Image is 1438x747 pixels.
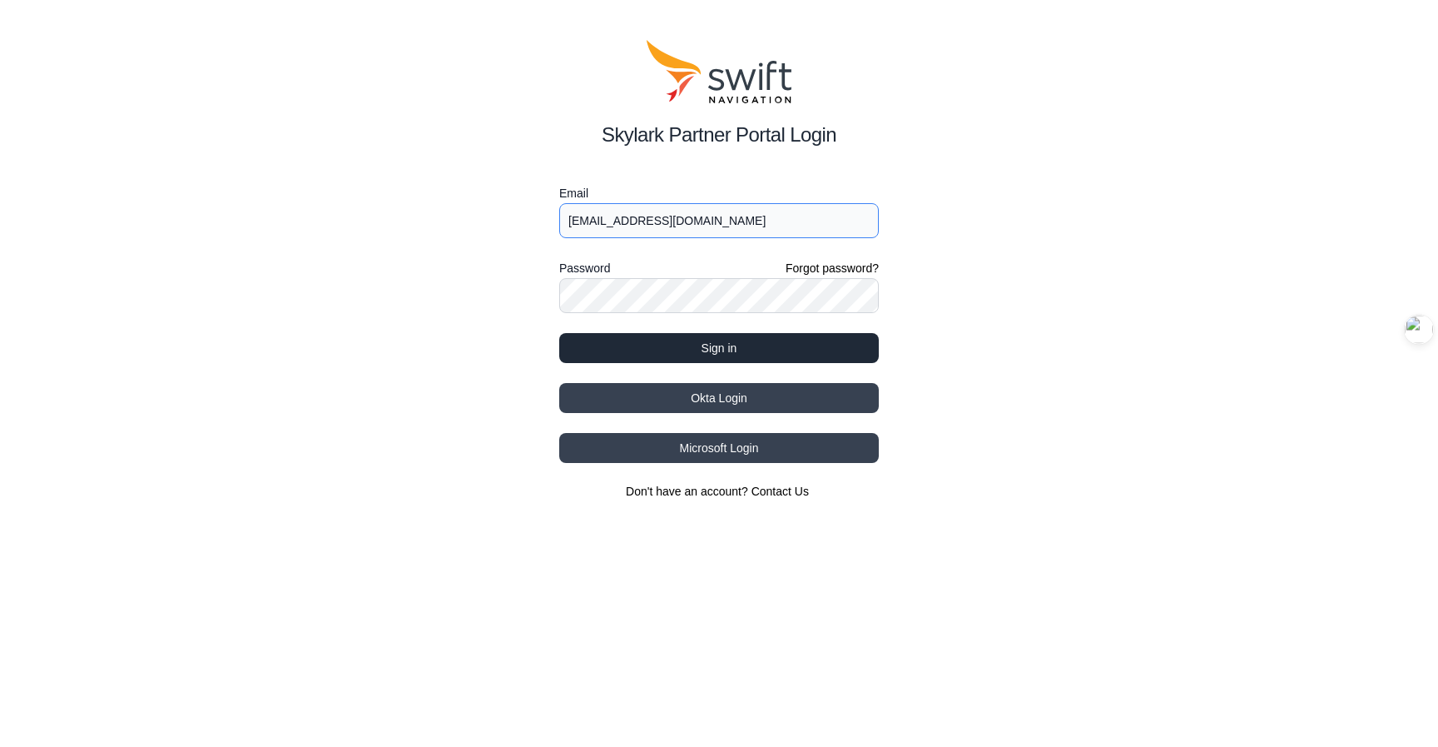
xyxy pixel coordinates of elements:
[786,260,879,276] a: Forgot password?
[559,433,879,463] button: Microsoft Login
[559,183,879,203] label: Email
[559,383,879,413] button: Okta Login
[751,485,809,498] a: Contact Us
[559,483,879,500] section: Don't have an account?
[559,120,879,150] h2: Skylark Partner Portal Login
[559,333,879,363] button: Sign in
[559,258,610,278] label: Password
